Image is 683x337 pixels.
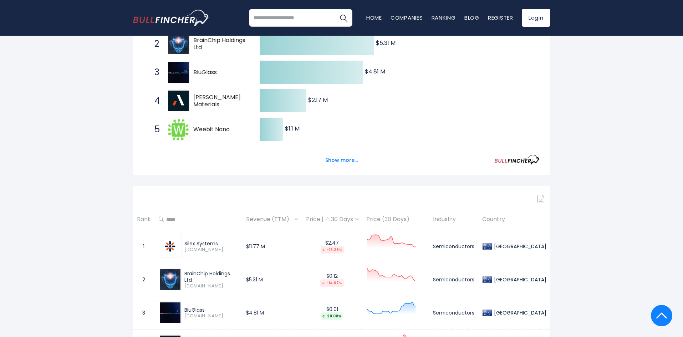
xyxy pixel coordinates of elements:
[464,14,479,21] a: Blog
[366,14,382,21] a: Home
[522,9,550,27] a: Login
[242,263,302,296] td: $5.31 M
[365,67,385,76] text: $4.81 M
[321,246,344,254] div: -16.28%
[306,273,358,287] div: $0.12
[184,240,238,247] div: Silex Systems
[391,14,423,21] a: Companies
[335,9,352,27] button: Search
[376,39,396,47] text: $5.31 M
[133,296,155,330] td: 3
[168,119,189,140] img: Weebit Nano
[133,10,210,26] a: Go to homepage
[429,263,478,296] td: Semiconductors
[285,124,300,133] text: $1.1 M
[168,62,189,83] img: BluGlass
[184,270,238,283] div: BrainChip Holdings Ltd
[160,269,180,290] img: BRN.AX.png
[242,230,302,263] td: $11.77 M
[151,38,158,50] span: 2
[492,310,546,316] div: [GEOGRAPHIC_DATA]
[429,296,478,330] td: Semiconductors
[306,240,358,254] div: $2.47
[160,302,180,323] img: BLG.AX.png
[429,209,478,230] th: Industry
[133,209,155,230] th: Rank
[321,312,343,320] div: 20.00%
[432,14,456,21] a: Ranking
[133,10,210,26] img: bullfincher logo
[193,126,247,133] span: Weebit Nano
[306,306,358,320] div: $0.01
[246,214,293,225] span: Revenue (TTM)
[320,279,344,287] div: -14.67%
[168,34,189,54] img: BrainChip Holdings Ltd
[184,313,238,319] span: [DOMAIN_NAME]
[133,230,155,263] td: 1
[492,276,546,283] div: [GEOGRAPHIC_DATA]
[308,96,328,104] text: $2.17 M
[362,209,429,230] th: Price (30 Days)
[242,296,302,330] td: $4.81 M
[193,69,247,76] span: BluGlass
[151,66,158,78] span: 3
[193,94,247,109] span: [PERSON_NAME] Materials
[488,14,513,21] a: Register
[193,37,247,52] span: BrainChip Holdings Ltd
[184,307,238,313] div: BluGlass
[429,230,478,263] td: Semiconductors
[184,247,238,253] span: [DOMAIN_NAME]
[306,216,358,223] div: Price | 30 Days
[168,91,189,111] img: Archer Materials
[321,154,362,166] button: Show more...
[164,241,176,252] img: SLX.AX.png
[133,263,155,296] td: 2
[492,243,546,250] div: [GEOGRAPHIC_DATA]
[151,95,158,107] span: 4
[184,283,238,289] span: [DOMAIN_NAME]
[151,123,158,136] span: 5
